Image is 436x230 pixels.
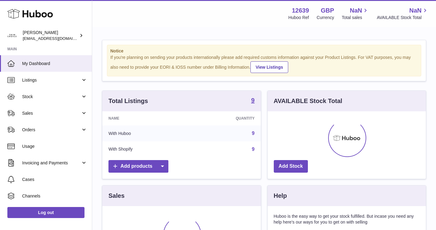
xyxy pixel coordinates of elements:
div: If you're planning on sending your products internationally please add required customs informati... [110,55,418,73]
div: Currency [317,15,334,21]
a: 9 [251,97,254,105]
span: Channels [22,193,87,199]
td: With Shopify [102,141,188,157]
a: Log out [7,207,84,218]
div: [PERSON_NAME] [23,30,78,41]
a: Add Stock [274,160,308,173]
h3: Sales [108,192,124,200]
a: Add products [108,160,168,173]
a: NaN Total sales [342,6,369,21]
span: My Dashboard [22,61,87,67]
strong: GBP [321,6,334,15]
a: 9 [252,131,255,136]
a: NaN AVAILABLE Stock Total [377,6,429,21]
h3: Total Listings [108,97,148,105]
span: Total sales [342,15,369,21]
strong: Notice [110,48,418,54]
a: 9 [252,147,255,152]
span: Orders [22,127,81,133]
span: AVAILABLE Stock Total [377,15,429,21]
span: NaN [350,6,362,15]
div: Huboo Ref [289,15,309,21]
h3: AVAILABLE Stock Total [274,97,342,105]
th: Quantity [188,111,261,125]
span: Stock [22,94,81,100]
h3: Help [274,192,287,200]
td: With Huboo [102,125,188,141]
th: Name [102,111,188,125]
span: [EMAIL_ADDRESS][DOMAIN_NAME] [23,36,90,41]
img: admin@skinchoice.com [7,31,17,40]
span: Invoicing and Payments [22,160,81,166]
span: Sales [22,110,81,116]
span: Listings [22,77,81,83]
span: NaN [409,6,422,15]
span: Cases [22,177,87,182]
strong: 12639 [292,6,309,15]
p: Huboo is the easy way to get your stock fulfilled. But incase you need any help here's our ways f... [274,213,420,225]
span: Usage [22,144,87,149]
a: View Listings [250,61,288,73]
strong: 9 [251,97,254,103]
